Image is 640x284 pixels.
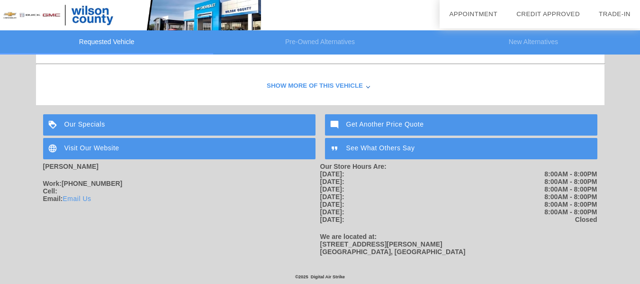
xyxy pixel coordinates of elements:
[62,180,122,187] span: [PHONE_NUMBER]
[320,193,344,201] span: [DATE]:
[36,67,604,105] div: Show More of this Vehicle
[43,195,320,202] div: Email:
[320,208,344,216] span: [DATE]:
[516,10,580,18] a: Credit Approved
[320,178,344,185] span: [DATE]:
[43,180,320,187] div: Work:
[544,185,597,193] span: 8:00AM - 8:00PM
[575,216,597,223] span: Closed
[544,208,597,216] span: 8:00AM - 8:00PM
[63,195,91,202] a: Email Us
[213,30,426,55] li: Pre-Owned Alternatives
[325,138,597,159] a: See What Others Say
[320,216,344,223] span: [DATE]:
[599,10,631,18] a: Trade-In
[320,185,344,193] span: [DATE]:
[320,201,344,208] span: [DATE]:
[325,114,597,136] a: Get Another Price Quote
[43,138,315,159] a: Visit Our Website
[325,138,346,159] img: ic_format_quote_white_24dp_2x.png
[544,170,597,178] span: 8:00AM - 8:00PM
[43,138,64,159] img: ic_language_white_24dp_2x.png
[320,163,387,170] strong: Our Store Hours Are:
[544,201,597,208] span: 8:00AM - 8:00PM
[544,178,597,185] span: 8:00AM - 8:00PM
[320,233,377,240] strong: We are located at:
[449,10,497,18] a: Appointment
[325,114,346,136] img: ic_mode_comment_white_24dp_2x.png
[320,170,344,178] span: [DATE]:
[427,30,640,55] li: New Alternatives
[320,240,597,256] div: [STREET_ADDRESS][PERSON_NAME] [GEOGRAPHIC_DATA], [GEOGRAPHIC_DATA]
[43,114,315,136] a: Our Specials
[43,114,64,136] img: ic_loyalty_white_24dp_2x.png
[544,193,597,201] span: 8:00AM - 8:00PM
[43,163,99,170] strong: [PERSON_NAME]
[43,187,320,195] div: Cell:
